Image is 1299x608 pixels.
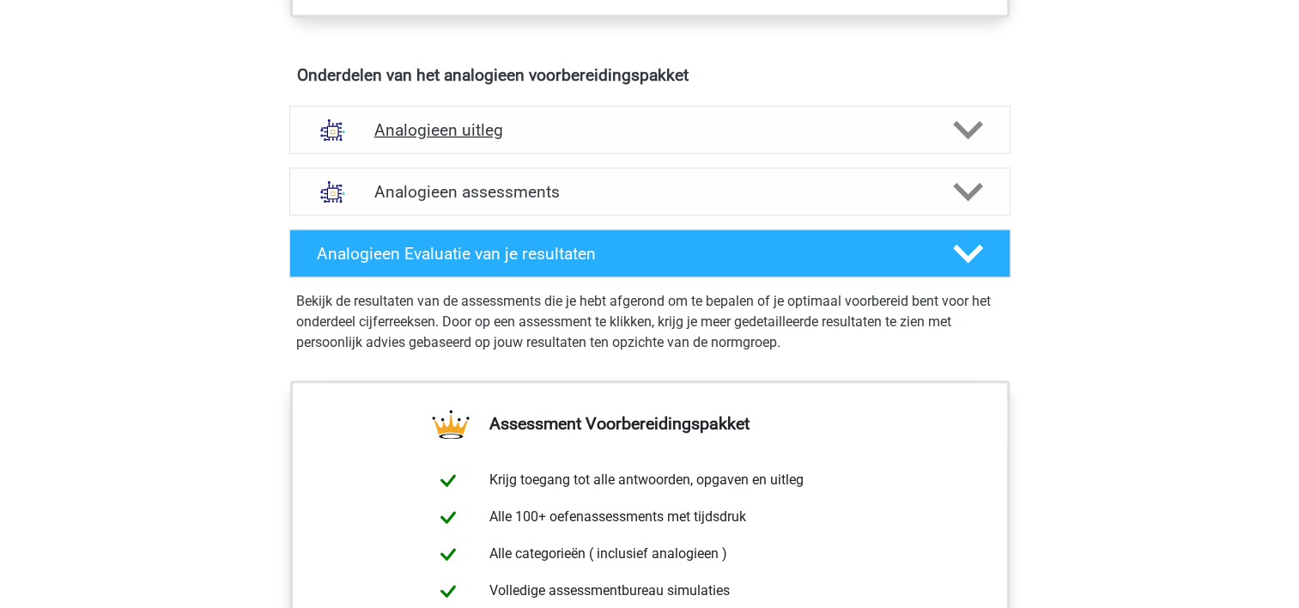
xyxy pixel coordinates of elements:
a: Analogieen Evaluatie van je resultaten [282,229,1017,277]
a: assessments Analogieen assessments [282,167,1017,216]
p: Bekijk de resultaten van de assessments die je hebt afgerond om te bepalen of je optimaal voorber... [296,291,1004,353]
h4: Analogieen assessments [374,182,926,202]
img: analogieen uitleg [311,108,355,152]
h4: Analogieen Evaluatie van je resultaten [317,244,926,264]
a: uitleg Analogieen uitleg [282,106,1017,154]
img: analogieen assessments [311,170,355,214]
h4: Onderdelen van het analogieen voorbereidingspakket [297,65,1003,85]
h4: Analogieen uitleg [374,120,926,140]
